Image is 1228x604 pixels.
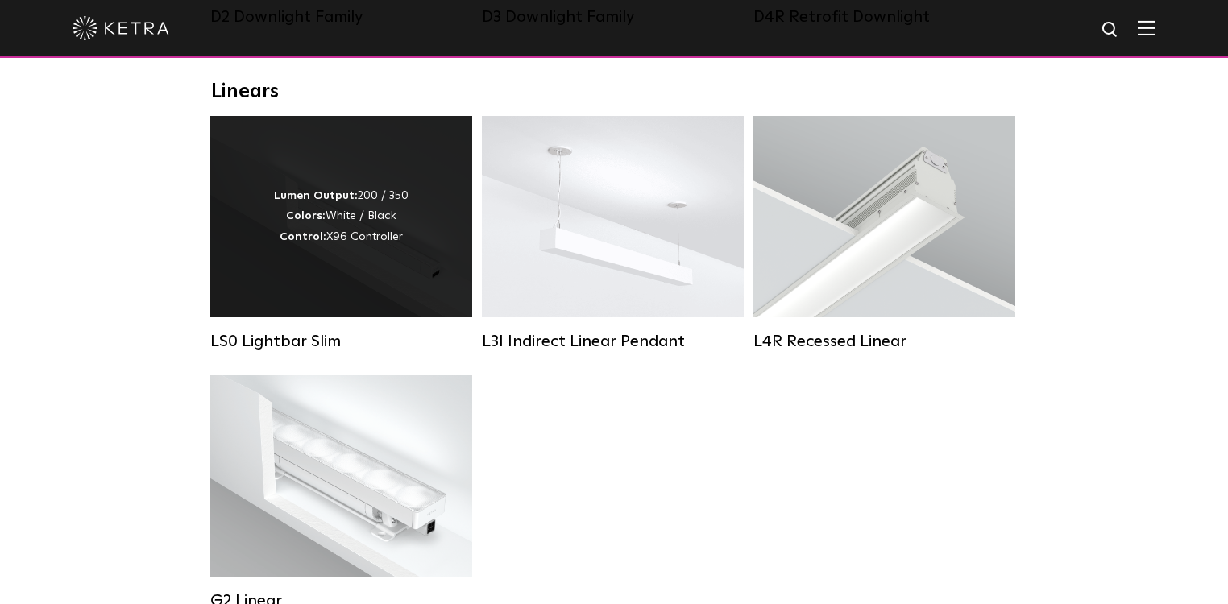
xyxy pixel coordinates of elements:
div: Linears [211,81,1017,104]
div: 200 / 350 White / Black X96 Controller [274,186,409,247]
strong: Colors: [286,210,326,221]
a: L4R Recessed Linear Lumen Output:400 / 600 / 800 / 1000Colors:White / BlackControl:Lutron Clear C... [753,116,1015,351]
img: ketra-logo-2019-white [73,16,169,40]
strong: Control: [280,231,326,242]
img: Hamburger%20Nav.svg [1138,20,1155,35]
div: L3I Indirect Linear Pendant [482,332,744,351]
a: L3I Indirect Linear Pendant Lumen Output:400 / 600 / 800 / 1000Housing Colors:White / BlackContro... [482,116,744,351]
div: L4R Recessed Linear [753,332,1015,351]
a: LS0 Lightbar Slim Lumen Output:200 / 350Colors:White / BlackControl:X96 Controller [210,116,472,351]
img: search icon [1101,20,1121,40]
div: LS0 Lightbar Slim [210,332,472,351]
strong: Lumen Output: [274,190,358,201]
